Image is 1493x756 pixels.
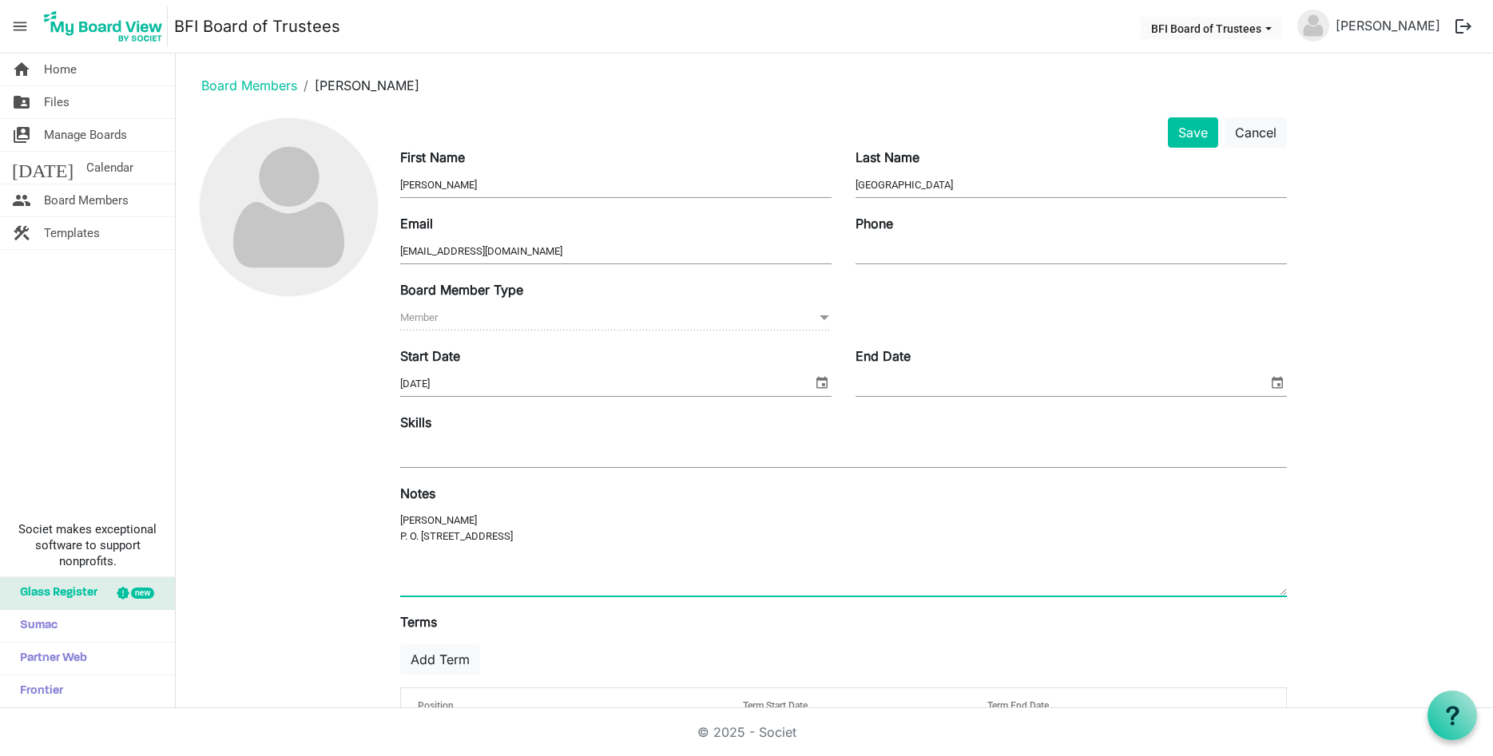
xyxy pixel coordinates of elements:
span: menu [5,11,35,42]
label: Skills [400,413,431,432]
span: Home [44,53,77,85]
span: people [12,184,31,216]
div: new [131,588,154,599]
span: Frontier [12,675,63,707]
span: folder_shared [12,86,31,118]
label: Terms [400,612,437,631]
span: switch_account [12,119,31,151]
label: Email [400,214,433,233]
li: [PERSON_NAME] [297,76,419,95]
span: [DATE] [12,152,73,184]
span: home [12,53,31,85]
button: Save [1168,117,1218,148]
a: Board Members [201,77,297,93]
label: Last Name [856,148,919,167]
a: [PERSON_NAME] [1329,10,1447,42]
span: Term Start Date [743,700,808,711]
span: Glass Register [12,577,97,609]
a: My Board View Logo [39,6,174,46]
span: Board Members [44,184,129,216]
img: no-profile-picture.svg [200,118,378,296]
span: select [1268,372,1287,393]
button: logout [1447,10,1480,43]
span: Partner Web [12,643,87,675]
span: Manage Boards [44,119,127,151]
label: Notes [400,484,435,503]
span: Societ makes exceptional software to support nonprofits. [7,521,168,569]
button: BFI Board of Trustees dropdownbutton [1141,17,1282,39]
span: Term End Date [987,700,1049,711]
button: Add Term [400,644,480,675]
span: Calendar [86,152,133,184]
button: Cancel [1225,117,1287,148]
span: Templates [44,217,100,249]
img: no-profile-picture.svg [1297,10,1329,42]
span: select [812,372,832,393]
label: Start Date [400,346,460,366]
label: End Date [856,346,911,366]
label: Phone [856,214,893,233]
a: © 2025 - Societ [697,724,796,740]
span: Position [418,700,454,711]
label: Board Member Type [400,280,523,299]
a: BFI Board of Trustees [174,10,340,42]
span: Files [44,86,69,118]
img: My Board View Logo [39,6,168,46]
span: construction [12,217,31,249]
span: Sumac [12,610,58,642]
label: First Name [400,148,465,167]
